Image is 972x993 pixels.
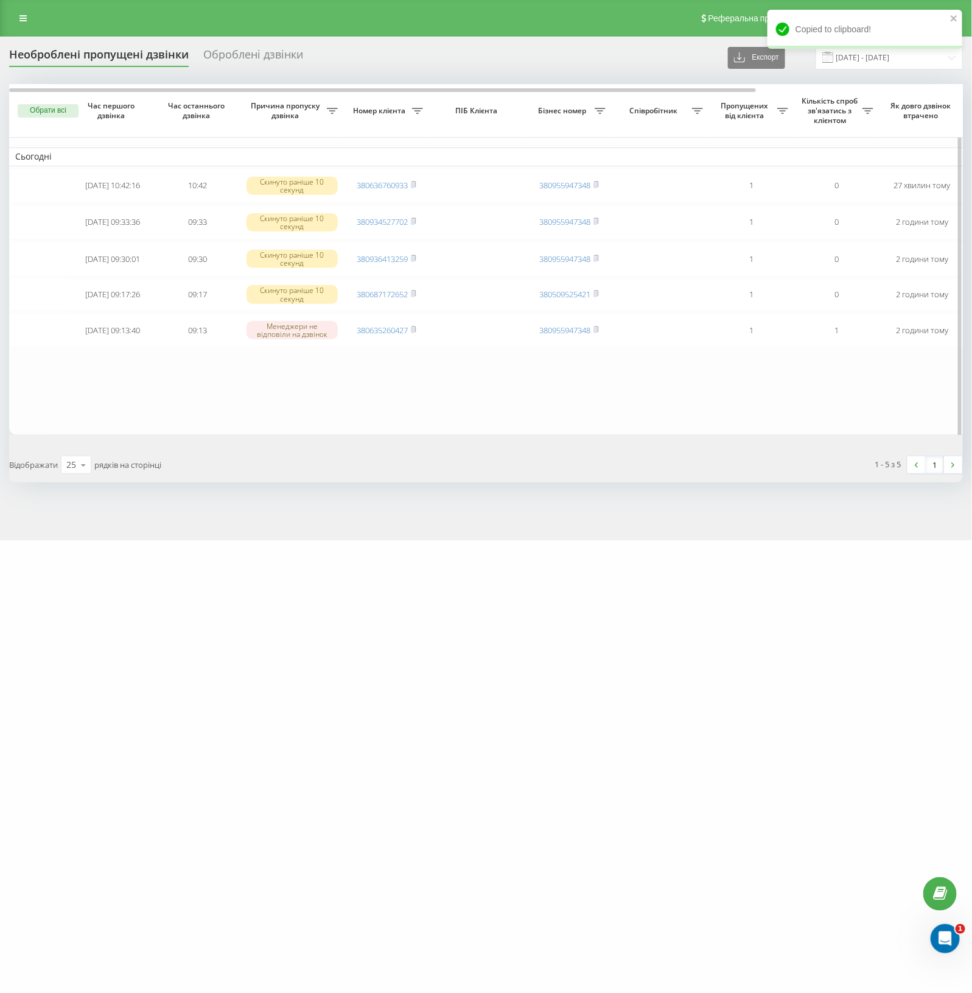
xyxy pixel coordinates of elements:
[728,47,785,69] button: Експорт
[357,180,408,191] a: 380636760933
[931,924,960,953] iframe: Intercom live chat
[794,242,879,276] td: 0
[794,169,879,203] td: 0
[879,313,965,347] td: 2 години тому
[539,216,590,227] a: 380955947348
[155,205,240,239] td: 09:33
[18,104,79,118] button: Обрати всі
[9,48,189,67] div: Необроблені пропущені дзвінки
[70,205,155,239] td: [DATE] 09:33:36
[357,216,408,227] a: 380934527702
[66,459,76,471] div: 25
[533,106,595,116] span: Бізнес номер
[879,169,965,203] td: 27 хвилин тому
[80,101,145,120] span: Час першого дзвінка
[155,278,240,311] td: 09:17
[203,48,303,67] div: Оброблені дзвінки
[357,289,408,300] a: 380687172652
[709,205,794,239] td: 1
[539,253,590,264] a: 380955947348
[618,106,692,116] span: Співробітник
[70,169,155,203] td: [DATE] 10:42:16
[950,13,959,25] button: close
[357,325,408,336] a: 380635260427
[9,459,58,470] span: Відображати
[889,101,955,120] span: Як довго дзвінок втрачено
[794,205,879,239] td: 0
[70,313,155,347] td: [DATE] 09:13:40
[956,924,965,934] span: 1
[708,13,798,23] span: Реферальна програма
[709,278,794,311] td: 1
[879,278,965,311] td: 2 години тому
[800,96,862,125] span: Кількість спроб зв'язатись з клієнтом
[94,459,161,470] span: рядків на сторінці
[879,242,965,276] td: 2 години тому
[350,106,412,116] span: Номер клієнта
[155,169,240,203] td: 10:42
[165,101,231,120] span: Час останнього дзвінка
[70,242,155,276] td: [DATE] 09:30:01
[794,313,879,347] td: 1
[926,456,944,473] a: 1
[246,213,338,231] div: Скинуто раніше 10 секунд
[709,313,794,347] td: 1
[709,169,794,203] td: 1
[539,180,590,191] a: 380955947348
[246,250,338,268] div: Скинуто раніше 10 секунд
[246,321,338,339] div: Менеджери не відповіли на дзвінок
[767,10,962,49] div: Copied to clipboard!
[246,177,338,195] div: Скинуто раніше 10 секунд
[875,458,901,470] div: 1 - 5 з 5
[155,242,240,276] td: 09:30
[715,101,777,120] span: Пропущених від клієнта
[709,242,794,276] td: 1
[539,289,590,300] a: 380509525421
[246,285,338,303] div: Скинуто раніше 10 секунд
[879,205,965,239] td: 2 години тому
[70,278,155,311] td: [DATE] 09:17:26
[155,313,240,347] td: 09:13
[539,325,590,336] a: 380955947348
[246,101,327,120] span: Причина пропуску дзвінка
[439,106,516,116] span: ПІБ Клієнта
[794,278,879,311] td: 0
[357,253,408,264] a: 380936413259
